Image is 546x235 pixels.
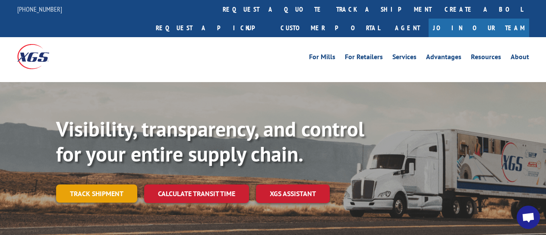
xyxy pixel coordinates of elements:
[309,54,335,63] a: For Mills
[429,19,529,37] a: Join Our Team
[471,54,501,63] a: Resources
[345,54,383,63] a: For Retailers
[149,19,274,37] a: Request a pickup
[392,54,417,63] a: Services
[256,184,330,203] a: XGS ASSISTANT
[274,19,386,37] a: Customer Portal
[386,19,429,37] a: Agent
[56,184,137,203] a: Track shipment
[144,184,249,203] a: Calculate transit time
[426,54,461,63] a: Advantages
[511,54,529,63] a: About
[56,115,364,167] b: Visibility, transparency, and control for your entire supply chain.
[17,5,62,13] a: [PHONE_NUMBER]
[517,206,540,229] div: Open chat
